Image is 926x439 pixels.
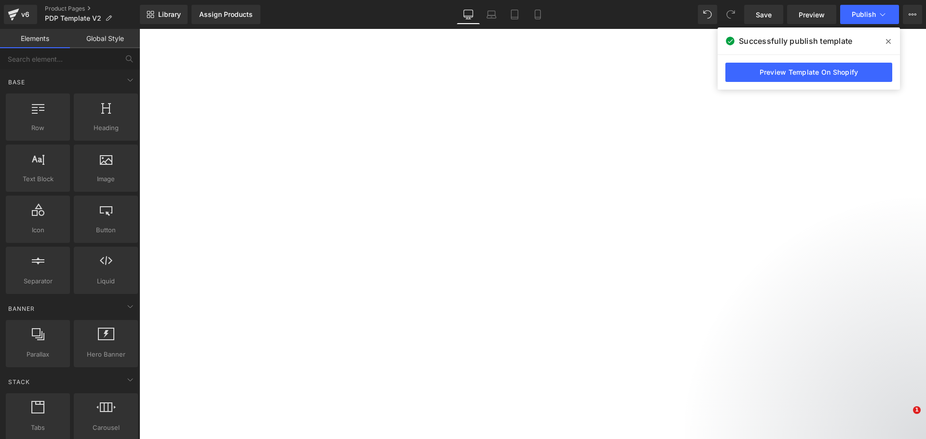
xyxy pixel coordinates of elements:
[698,5,717,24] button: Undo
[725,63,892,82] a: Preview Template On Shopify
[840,5,899,24] button: Publish
[19,8,31,21] div: v6
[7,78,26,87] span: Base
[45,14,101,22] span: PDP Template V2
[9,174,67,184] span: Text Block
[903,5,922,24] button: More
[480,5,503,24] a: Laptop
[77,123,135,133] span: Heading
[9,349,67,359] span: Parallax
[7,304,36,313] span: Banner
[799,10,825,20] span: Preview
[77,225,135,235] span: Button
[77,174,135,184] span: Image
[503,5,526,24] a: Tablet
[77,349,135,359] span: Hero Banner
[9,423,67,433] span: Tabs
[913,406,921,414] span: 1
[893,406,916,429] iframe: Intercom live chat
[9,225,67,235] span: Icon
[7,377,31,386] span: Stack
[77,423,135,433] span: Carousel
[158,10,181,19] span: Library
[787,5,836,24] a: Preview
[457,5,480,24] a: Desktop
[9,123,67,133] span: Row
[739,35,852,47] span: Successfully publish template
[77,276,135,286] span: Liquid
[4,5,37,24] a: v6
[199,11,253,18] div: Assign Products
[9,276,67,286] span: Separator
[526,5,549,24] a: Mobile
[852,11,876,18] span: Publish
[45,5,140,13] a: Product Pages
[756,10,772,20] span: Save
[721,5,740,24] button: Redo
[70,29,140,48] a: Global Style
[140,5,188,24] a: New Library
